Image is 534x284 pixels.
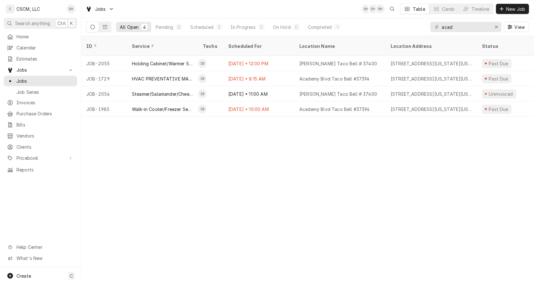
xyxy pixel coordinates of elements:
div: Completed [308,24,332,30]
a: Home [4,31,77,42]
span: View [513,24,526,30]
div: HVAC PREVENTATIVE MAINTENANCE [132,75,193,82]
div: Location Address [391,43,471,49]
span: C [70,273,73,279]
div: [DATE] • 10:00 AM [223,101,294,117]
span: Invoices [16,99,74,106]
div: SH [369,4,378,13]
a: Vendors [4,131,77,141]
div: [DATE] • 11:00 AM [223,86,294,101]
div: Pending [156,24,173,30]
div: Uninvoiced [488,91,514,97]
div: SH [361,4,370,13]
div: Serra Heyen's Avatar [369,4,378,13]
span: Estimates [16,55,74,62]
div: Serra Heyen's Avatar [376,4,385,13]
a: Clients [4,142,77,152]
div: All Open [120,24,139,30]
div: Holding Cabinet/Warmer Service [132,60,193,67]
div: Scheduled For [228,43,288,49]
div: IB [198,105,207,113]
div: [DATE] • 12:00 PM [223,56,294,71]
div: CSCM, LLC [16,6,40,12]
div: IB [198,74,207,83]
div: SH [376,4,385,13]
div: Izaia Bain's Avatar [198,59,207,68]
a: Go to Jobs [4,65,77,75]
div: [STREET_ADDRESS][US_STATE][US_STATE] [391,91,472,97]
div: Academy Blvd Taco Bell #37394 [299,106,370,113]
div: Walk-in Cooler/Freezer Service Call [132,106,193,113]
div: ID [86,43,120,49]
div: Scheduled [190,24,213,30]
span: Vendors [16,132,74,139]
div: [PERSON_NAME] Taco Bell # 37400 [299,60,377,67]
a: Bills [4,119,77,130]
div: Table [413,6,425,12]
div: 3 [217,24,221,30]
div: 1 [335,24,339,30]
div: SH [67,4,75,13]
div: [STREET_ADDRESS][US_STATE][US_STATE] [391,75,472,82]
a: Calendar [4,42,77,53]
span: Pricebook [16,155,64,161]
span: K [70,20,73,27]
div: On Hold [273,24,291,30]
div: Izaia Bain's Avatar [198,89,207,98]
a: Go to Jobs [83,4,117,14]
div: In Progress [231,24,256,30]
div: Techs [203,43,218,49]
a: Reports [4,165,77,175]
div: Academy Blvd Taco Bell #37394 [299,75,370,82]
div: [DATE] • 8:15 AM [223,71,294,86]
div: Location Name [299,43,379,49]
a: Purchase Orders [4,108,77,119]
button: Erase input [491,22,501,32]
span: Jobs [16,67,64,73]
div: Timeline [472,6,489,12]
a: Go to Pricebook [4,153,77,163]
span: Create [16,273,31,279]
div: JOB-1729 [81,71,127,86]
span: Home [16,33,74,40]
button: Search anythingCtrlK [4,18,77,29]
span: Ctrl [57,20,66,27]
div: Izaia Bain's Avatar [198,74,207,83]
span: Jobs [16,78,74,84]
span: Jobs [95,6,106,12]
span: Calendar [16,44,74,51]
div: 4 [142,24,146,30]
div: 0 [260,24,264,30]
div: IB [198,89,207,98]
div: C [6,4,15,13]
a: Go to What's New [4,253,77,263]
button: View [504,22,529,32]
div: Steamer/Salamander/Cheesemelter Service [132,91,193,97]
div: JOB-1985 [81,101,127,117]
div: 0 [295,24,298,30]
a: Invoices [4,97,77,108]
div: [PERSON_NAME] Taco Bell # 37400 [299,91,377,97]
span: Clients [16,144,74,150]
a: Go to Help Center [4,242,77,252]
div: Cards [442,6,455,12]
span: New Job [505,6,526,12]
div: JOB-2055 [81,56,127,71]
span: Job Series [16,89,74,95]
div: [STREET_ADDRESS][US_STATE][US_STATE] [391,106,472,113]
div: Past Due [488,75,509,82]
input: Keyword search [442,22,489,32]
span: Help Center [16,244,73,250]
button: New Job [496,4,529,14]
div: 0 [177,24,181,30]
div: Past Due [488,60,509,67]
span: Bills [16,121,74,128]
div: JOB-2054 [81,86,127,101]
span: Search anything [15,20,50,27]
div: IB [198,59,207,68]
span: Purchase Orders [16,110,74,117]
div: Izaia Bain's Avatar [198,105,207,113]
div: Past Due [488,106,509,113]
span: What's New [16,255,73,261]
a: Job Series [4,87,77,97]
